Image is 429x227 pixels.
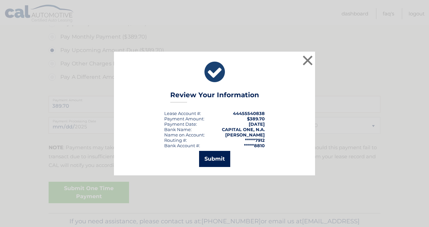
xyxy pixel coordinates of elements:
div: Payment Amount: [164,116,204,121]
div: Routing #: [164,137,187,143]
strong: [PERSON_NAME] [225,132,265,137]
strong: 44455540838 [233,111,265,116]
div: : [164,121,197,127]
span: Payment Date [164,121,196,127]
button: Submit [199,151,230,167]
div: Bank Name: [164,127,192,132]
h3: Review Your Information [170,91,259,103]
div: Lease Account #: [164,111,201,116]
div: Bank Account #: [164,143,200,148]
strong: CAPITAL ONE, N.A. [222,127,265,132]
span: $389.70 [247,116,265,121]
span: [DATE] [249,121,265,127]
button: × [301,54,314,67]
div: Name on Account: [164,132,205,137]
